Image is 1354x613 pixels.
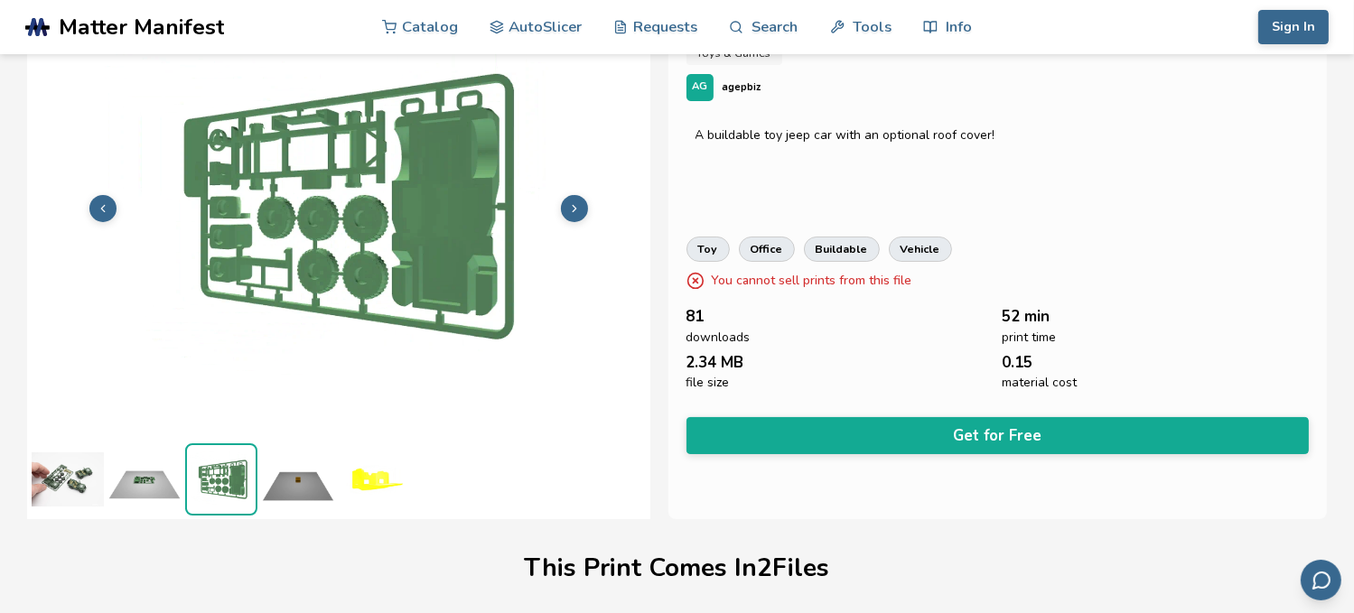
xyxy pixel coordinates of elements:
a: vehicle [889,237,952,262]
img: jeep_kit_card_3D_Preview [187,445,256,514]
button: Send feedback via email [1301,560,1341,600]
span: print time [1002,330,1056,345]
img: jeep_kit_card_canvas_top_Print_Bed_Preview [262,443,334,515]
span: material cost [1002,376,1077,390]
img: jeep_kit_card_Print_Bed_Preview [108,443,181,515]
div: A buildable toy jeep car with an optional roof cover! [696,128,1301,143]
span: AG [692,81,707,93]
p: agepbiz [723,78,761,97]
a: buildable [804,237,880,262]
span: 2.34 MB [686,354,744,371]
span: file size [686,376,730,390]
p: You cannot sell prints from this file [712,271,912,290]
span: downloads [686,330,751,345]
a: office [739,237,795,262]
a: toy [686,237,730,262]
span: 52 min [1002,308,1050,325]
span: Matter Manifest [59,14,224,40]
h1: This Print Comes In 2 File s [525,554,830,582]
button: Sign In [1258,10,1329,44]
span: 81 [686,308,705,325]
span: 0.15 [1002,354,1032,371]
button: Get for Free [686,417,1310,454]
img: jeep_kit_card_canvas_top_3D_Preview [339,443,411,515]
